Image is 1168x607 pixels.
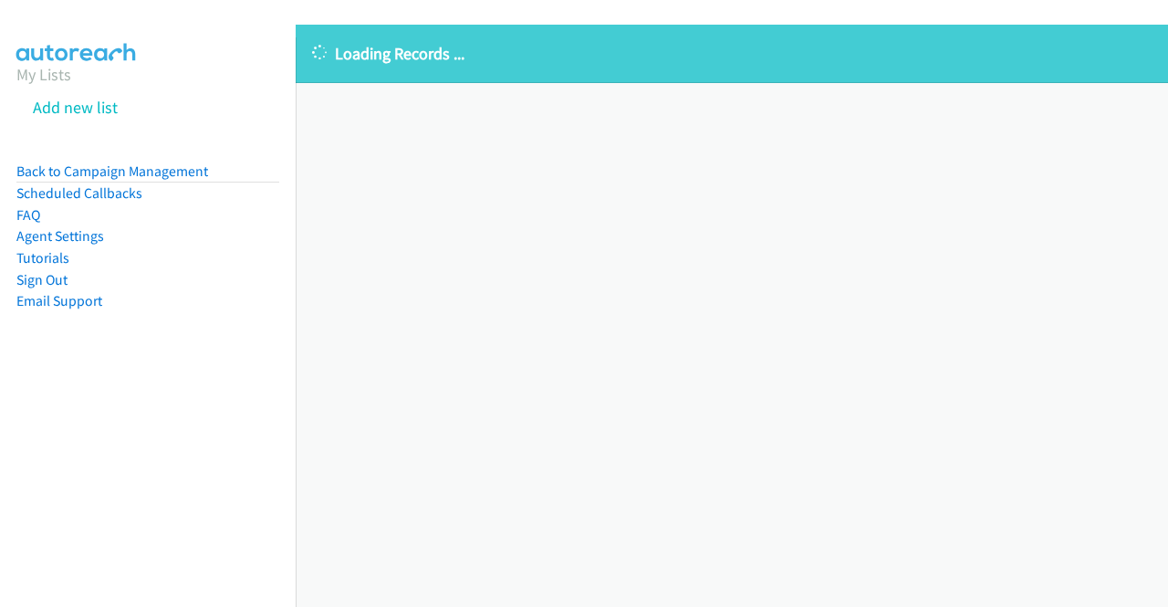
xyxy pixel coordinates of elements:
a: My Lists [16,64,71,85]
a: Agent Settings [16,227,104,245]
p: Loading Records ... [312,41,1152,66]
a: Scheduled Callbacks [16,184,142,202]
a: FAQ [16,206,40,224]
a: Tutorials [16,249,69,267]
a: Back to Campaign Management [16,162,208,180]
a: Email Support [16,292,102,309]
a: Sign Out [16,271,68,288]
a: Add new list [33,97,118,118]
